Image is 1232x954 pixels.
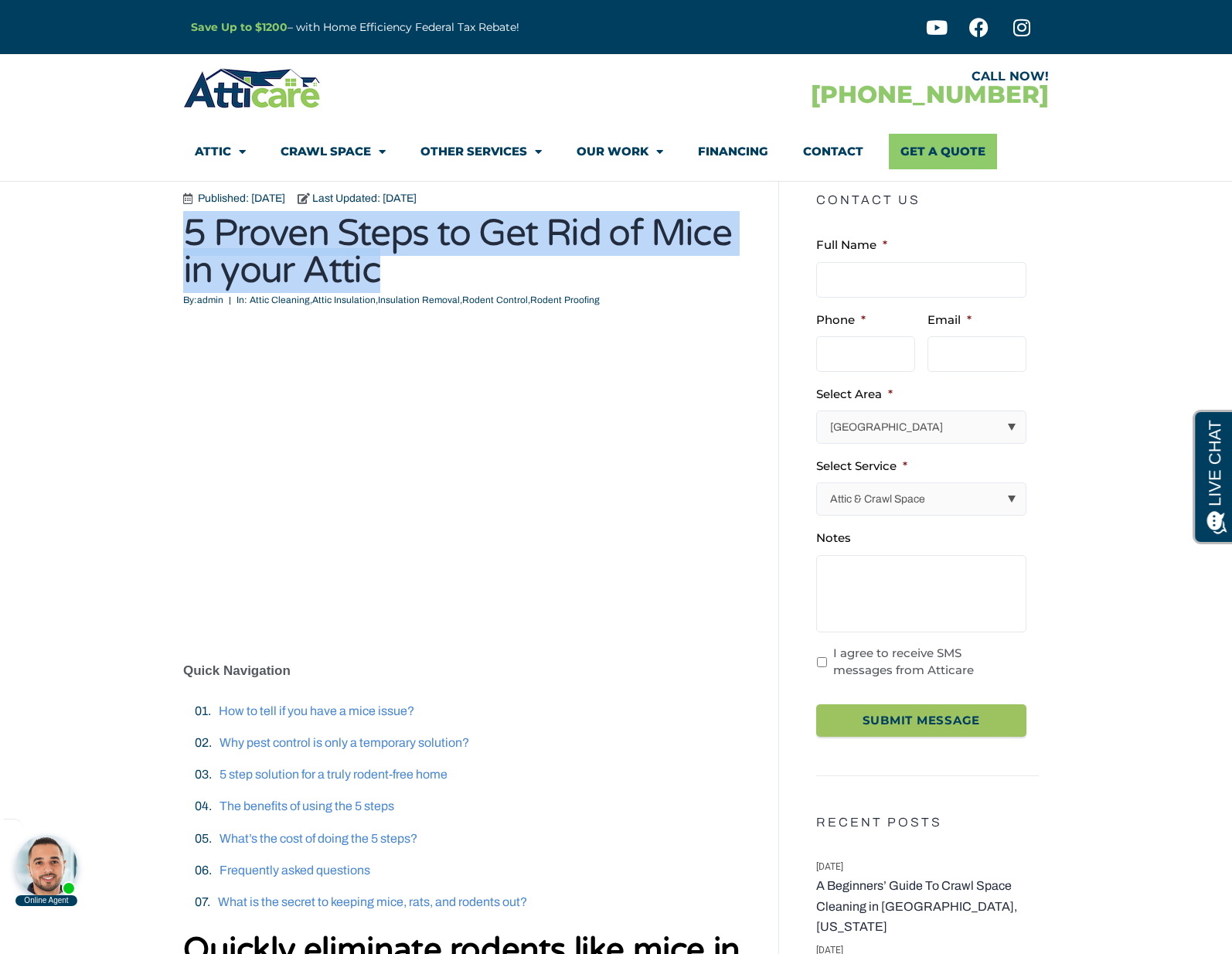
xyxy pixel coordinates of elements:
[195,134,246,169] a: Attic
[195,134,1037,169] nav: Menu
[889,134,997,169] a: Get A Quote
[816,237,887,253] label: Full Name
[191,20,288,34] a: Save Up to $1200
[816,387,893,402] label: Select Area
[378,295,460,305] a: Insulation Removal
[462,295,528,305] a: Rodent Control
[220,736,469,749] a: Why pest control is only a temporary solution?
[803,134,863,169] a: Contact
[220,768,448,781] a: 5 step solution for a truly rodent-free home
[183,293,223,308] span: admin
[816,458,907,474] label: Select Service
[220,799,394,813] a: The benefits of using the 5 steps
[183,332,755,641] iframe: YouTube video player
[250,295,310,305] a: Attic Cleaning
[218,895,527,908] a: What is the secret to keeping mice, rats, and rodents out?
[816,876,1039,937] a: A Beginners’ Guide To Crawl Space Cleaning in [GEOGRAPHIC_DATA], [US_STATE]
[194,189,285,207] span: Published: [DATE]
[308,189,417,207] span: Last Updated: [DATE]
[816,312,866,328] label: Phone
[420,134,542,169] a: Other Services
[816,804,1039,841] h5: Recent Posts
[698,134,768,169] a: Financing
[616,70,1049,83] div: CALL NOW!
[816,182,1039,219] h5: Contact Us
[183,663,291,678] b: Quick Navigation
[577,134,663,169] a: Our Work
[833,645,1023,680] label: I agree to receive SMS messages from Atticare
[219,704,414,717] a: How to tell if you have a mice issue?
[816,857,1039,876] span: [DATE]
[220,864,370,877] a: Frequently asked questions
[816,530,851,546] label: Notes
[8,830,85,908] iframe: Chat Invitation
[312,295,376,305] a: Attic Insulation
[183,215,755,289] h1: 5 Proven Steps to Get Rid of Mice in your Attic
[927,312,972,328] label: Email
[250,295,600,305] span: , , , ,
[183,295,197,305] span: By:
[191,19,692,36] p: – with Home Efficiency Federal Tax Rebate!
[237,295,247,305] span: In:
[816,704,1026,738] input: Submit Message
[220,832,417,845] a: What’s the cost of doing the 5 steps?
[281,134,386,169] a: Crawl Space
[38,12,124,32] span: Opens a chat window
[530,295,600,305] a: Rodent Proofing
